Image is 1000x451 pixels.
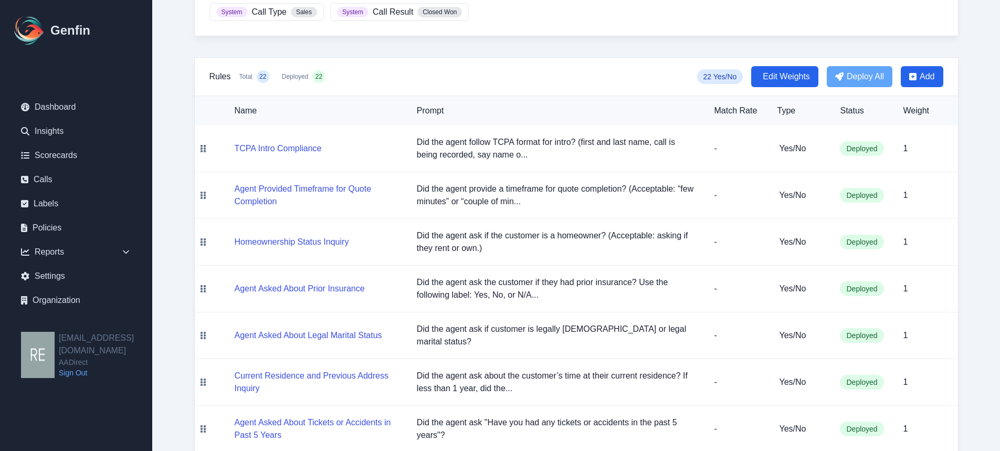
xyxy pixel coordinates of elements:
span: Edit Weights [763,70,810,83]
a: Agent Asked About Prior Insurance [235,284,365,293]
p: Did the agent follow TCPA format for intro? (first and last name, call is being recorded, say nam... [417,136,698,161]
p: Did the agent ask if customer is legally [DEMOGRAPHIC_DATA] or legal marital status? [417,323,698,348]
p: - [714,282,760,295]
span: Closed Won [417,7,462,17]
span: Call Result [373,6,413,18]
span: 1 [903,331,908,340]
span: Deployed [840,422,883,436]
a: Settings [13,266,140,287]
span: Sales [291,7,317,17]
button: Current Residence and Previous Address Inquiry [235,370,400,395]
img: resqueda@aadirect.com [21,332,55,378]
a: Dashboard [13,97,140,118]
button: Edit Weights [751,66,818,87]
a: Homeownership Status Inquiry [235,237,349,246]
span: 1 [903,377,908,386]
p: Did the agent ask if the customer is a homeowner? (Acceptable: asking if they rent or own.) [417,229,698,255]
h5: Yes/No [779,329,823,342]
a: Policies [13,217,140,238]
button: Homeownership Status Inquiry [235,236,349,248]
p: - [714,329,760,342]
span: Deployed [840,188,883,203]
a: TCPA Intro Compliance [235,144,322,153]
span: Deployed [840,281,883,296]
span: 1 [903,237,908,246]
h5: Yes/No [779,282,823,295]
span: 1 [903,191,908,200]
a: Agent Asked About Legal Marital Status [235,331,382,340]
p: Did the agent ask "Have you had any tickets or accidents in the past 5 years"? [417,416,698,442]
h5: Yes/No [779,376,823,389]
a: Agent Asked About Tickets or Accidents in Past 5 Years [235,431,400,439]
button: Agent Asked About Tickets or Accidents in Past 5 Years [235,416,400,442]
span: 22 [259,72,266,81]
a: Organization [13,290,140,311]
p: Did the agent ask about the customer’s time at their current residence? If less than 1 year, did ... [417,370,698,395]
span: Total [239,72,252,81]
th: Weight [894,96,957,125]
span: 1 [903,424,908,433]
span: Call Type [252,6,287,18]
span: Deployed [840,375,883,390]
span: 1 [903,144,908,153]
p: - [714,142,760,155]
button: Deploy All [827,66,892,87]
span: 22 Yes/No [697,69,743,84]
span: System [216,7,248,17]
a: Agent Provided Timeframe for Quote Completion [235,197,400,206]
p: Did the agent provide a timeframe for quote completion? (Acceptable: “few minutes” or “couple of ... [417,183,698,208]
th: Name [212,96,408,125]
a: Labels [13,193,140,214]
span: Deploy All [847,70,884,83]
button: TCPA Intro Compliance [235,142,322,155]
span: Deployed [840,328,883,343]
span: Deployed [840,141,883,156]
p: - [714,236,760,248]
div: Reports [13,242,140,263]
span: Add [920,70,934,83]
a: Calls [13,169,140,190]
h1: Genfin [50,22,90,39]
h5: Yes/No [779,189,823,202]
a: Current Residence and Previous Address Inquiry [235,384,400,393]
a: Insights [13,121,140,142]
p: - [714,376,760,389]
a: Scorecards [13,145,140,166]
h3: Rules [209,70,231,83]
img: Logo [13,14,46,47]
h5: Yes/No [779,236,823,248]
button: Agent Asked About Legal Marital Status [235,329,382,342]
span: 22 [315,72,322,81]
span: System [337,7,369,17]
th: Status [831,96,894,125]
h5: Yes/No [779,142,823,155]
span: Deployed [282,72,309,81]
span: Deployed [840,235,883,249]
th: Prompt [408,96,706,125]
h5: Yes/No [779,423,823,435]
h2: [EMAIL_ADDRESS][DOMAIN_NAME] [59,332,152,357]
a: Sign Out [59,368,152,378]
th: Match Rate [706,96,769,125]
th: Type [769,96,831,125]
span: AADirect [59,357,152,368]
button: Agent Asked About Prior Insurance [235,282,365,295]
span: 1 [903,284,908,293]
p: - [714,189,760,202]
p: Did the agent ask the customer if they had prior insurance? Use the following label: Yes, No, or ... [417,276,698,301]
button: Agent Provided Timeframe for Quote Completion [235,183,400,208]
button: Add [901,66,943,87]
p: - [714,423,760,435]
